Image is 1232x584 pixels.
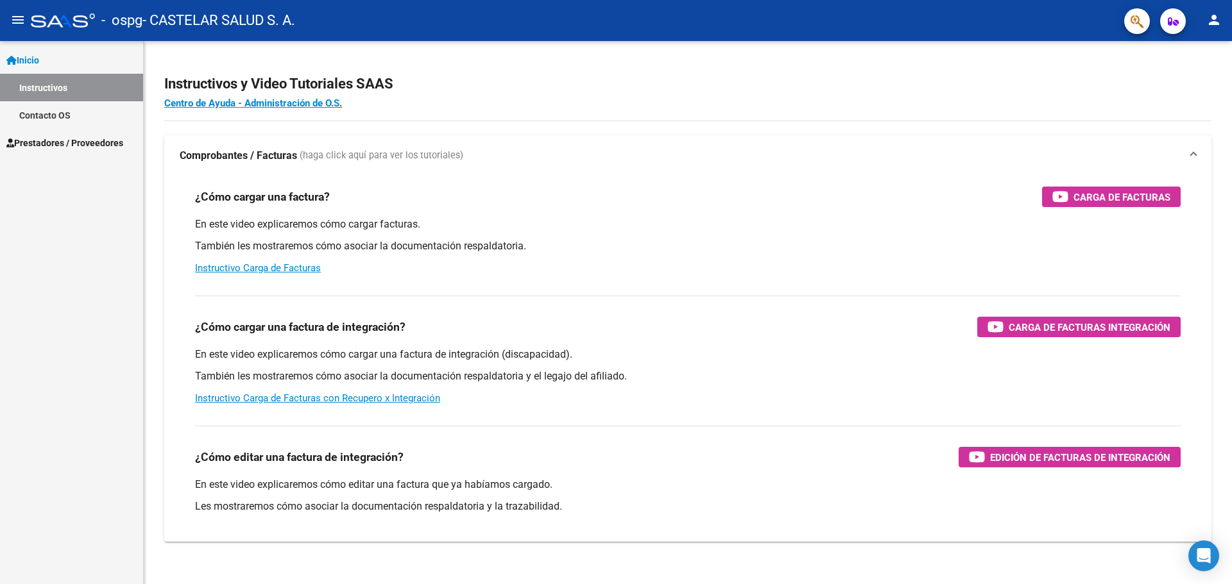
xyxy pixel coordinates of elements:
[195,188,330,206] h3: ¿Cómo cargar una factura?
[164,97,342,109] a: Centro de Ayuda - Administración de O.S.
[195,369,1181,383] p: También les mostraremos cómo asociar la documentación respaldatoria y el legajo del afiliado.
[300,149,463,163] span: (haga click aquí para ver los tutoriales)
[195,318,406,336] h3: ¿Cómo cargar una factura de integración?
[142,6,295,35] span: - CASTELAR SALUD S. A.
[1188,540,1219,571] div: Open Intercom Messenger
[195,499,1181,513] p: Les mostraremos cómo asociar la documentación respaldatoria y la trazabilidad.
[101,6,142,35] span: - ospg
[1206,12,1222,28] mat-icon: person
[959,447,1181,467] button: Edición de Facturas de integración
[164,176,1211,542] div: Comprobantes / Facturas (haga click aquí para ver los tutoriales)
[977,317,1181,337] button: Carga de Facturas Integración
[10,12,26,28] mat-icon: menu
[1009,319,1170,335] span: Carga de Facturas Integración
[164,72,1211,96] h2: Instructivos y Video Tutoriales SAAS
[1074,189,1170,205] span: Carga de Facturas
[195,478,1181,492] p: En este video explicaremos cómo editar una factura que ya habíamos cargado.
[195,239,1181,253] p: También les mostraremos cómo asociar la documentación respaldatoria.
[6,136,123,150] span: Prestadores / Proveedores
[180,149,297,163] strong: Comprobantes / Facturas
[164,135,1211,176] mat-expansion-panel-header: Comprobantes / Facturas (haga click aquí para ver los tutoriales)
[195,217,1181,231] p: En este video explicaremos cómo cargar facturas.
[6,53,39,67] span: Inicio
[1042,187,1181,207] button: Carga de Facturas
[990,449,1170,465] span: Edición de Facturas de integración
[195,392,440,404] a: Instructivo Carga de Facturas con Recupero x Integración
[195,347,1181,362] p: En este video explicaremos cómo cargar una factura de integración (discapacidad).
[195,448,404,466] h3: ¿Cómo editar una factura de integración?
[195,262,321,274] a: Instructivo Carga de Facturas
